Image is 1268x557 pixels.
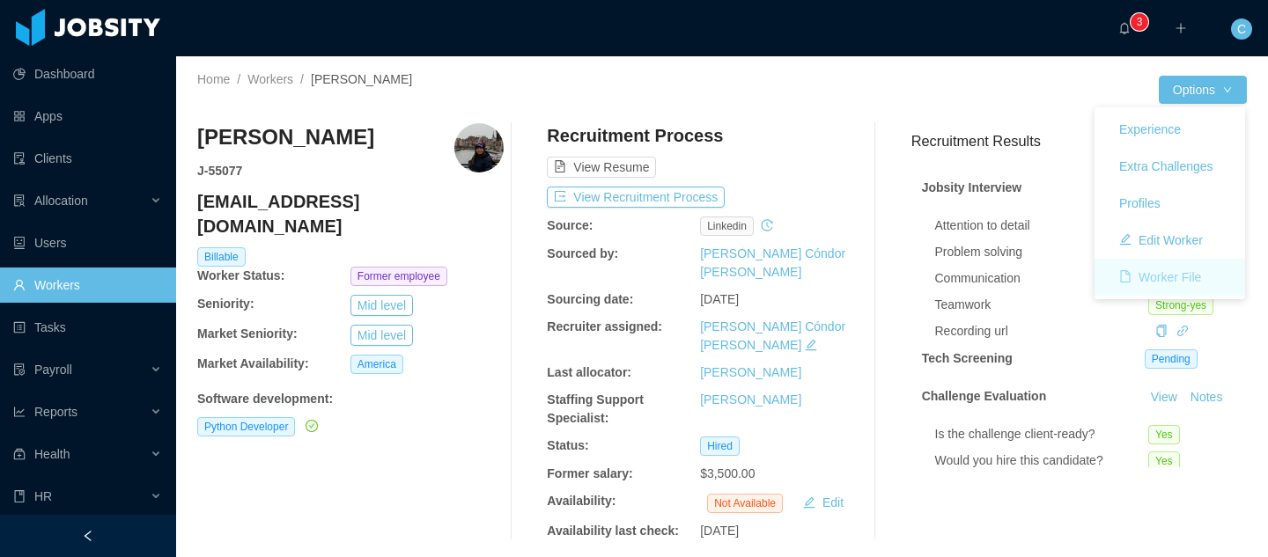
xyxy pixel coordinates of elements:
b: Availability last check: [547,524,679,538]
a: icon: file-textView Resume [547,160,656,174]
span: Python Developer [197,417,295,436]
i: icon: book [13,490,26,502]
b: Recruiter assigned: [547,319,662,333]
a: Workers [247,72,293,86]
div: Problem solving [935,243,1149,261]
a: icon: pie-chartDashboard [13,56,162,92]
button: icon: fileWorker File [1105,263,1215,291]
button: Experience [1105,115,1195,143]
i: icon: link [1176,325,1189,337]
h4: [EMAIL_ADDRESS][DOMAIN_NAME] [197,189,504,238]
span: [DATE] [700,292,739,306]
a: icon: appstoreApps [13,99,162,134]
span: [PERSON_NAME] [311,72,412,86]
span: America [350,355,403,374]
i: icon: line-chart [13,406,26,418]
button: icon: editEdit Worker [1105,226,1217,254]
a: icon: check-circle [302,419,318,433]
a: [PERSON_NAME] Cóndor [PERSON_NAME] [700,319,845,352]
span: C [1237,18,1246,40]
a: [PERSON_NAME] Cóndor [PERSON_NAME] [700,246,845,279]
div: Would you hire this candidate? [935,451,1149,470]
span: Former employee [350,267,447,286]
i: icon: copy [1155,325,1168,337]
a: icon: auditClients [13,141,162,176]
button: Extra Challenges [1105,152,1227,180]
a: icon: fileWorker File [1095,259,1245,296]
a: View [1145,390,1183,404]
span: Payroll [34,363,72,377]
span: / [237,72,240,86]
b: Market Availability: [197,356,309,370]
b: Software development : [197,392,333,406]
a: Extra Challenges [1095,148,1245,185]
strong: Jobsity Interview [922,180,1022,194]
button: icon: exportView Recruitment Process [547,187,725,208]
a: icon: link [1176,324,1189,338]
i: icon: bell [1118,22,1131,34]
a: icon: robotUsers [13,225,162,260]
span: $3,500.00 [700,466,755,480]
sup: 3 [1131,13,1148,31]
a: Profiles [1095,185,1245,222]
strong: Tech Screening [922,351,1013,365]
span: Reports [34,405,77,419]
b: Seniority: [197,297,254,311]
div: Copy [1155,322,1168,341]
button: icon: editEdit [796,492,851,513]
b: Sourcing date: [547,292,633,306]
a: icon: profileTasks [13,310,162,345]
span: Billable [197,247,246,267]
button: Optionsicon: down [1159,76,1247,104]
i: icon: plus [1175,22,1187,34]
i: icon: file-protect [13,363,26,376]
span: HR [34,489,52,503]
span: Yes [1148,451,1180,471]
a: icon: userWorkers [13,268,162,303]
h3: Recruitment Results [911,130,1247,152]
a: icon: editEdit Worker [1095,222,1245,259]
button: Mid level [350,295,413,316]
i: icon: history [761,219,773,231]
img: 23dd7939-6141-4179-85a0-b954d2fb38d3_67e40f9b3e741-400w.png [454,123,504,172]
div: Teamwork [935,296,1149,314]
div: Communication [935,269,1149,288]
a: icon: exportView Recruitment Process [547,190,725,204]
button: Mid level [350,325,413,346]
b: Market Seniority: [197,326,298,341]
b: Staffing Support Specialist: [547,392,644,425]
span: / [300,72,304,86]
button: Notes [1183,387,1230,408]
b: Source: [547,218,593,232]
div: Recording url [935,322,1149,341]
i: icon: edit [805,339,817,351]
b: Last allocator: [547,365,631,379]
span: Hired [700,436,740,456]
span: Pending [1145,349,1198,369]
p: 3 [1137,13,1143,31]
b: Sourced by: [547,246,618,260]
div: Is the challenge client-ready? [935,425,1149,443]
a: Experience [1095,111,1245,148]
i: icon: medicine-box [13,448,26,460]
button: icon: file-textView Resume [547,157,656,178]
i: icon: solution [13,194,26,207]
b: Availability: [547,494,616,508]
strong: J- 55077 [197,164,242,178]
span: [DATE] [700,524,739,538]
span: Yes [1148,425,1180,444]
a: [PERSON_NAME] [700,365,801,379]
span: Health [34,447,70,461]
b: Former salary: [547,466,632,480]
span: linkedin [700,216,754,236]
h3: [PERSON_NAME] [197,123,374,151]
b: Worker Status: [197,268,284,282]
span: Allocation [34,194,88,208]
b: Status: [547,438,588,452]
a: Home [197,72,230,86]
i: icon: check-circle [306,420,318,432]
a: [PERSON_NAME] [700,392,801,407]
div: Attention to detail [935,216,1149,235]
button: Profiles [1105,189,1175,217]
strong: Challenge Evaluation [922,389,1047,403]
